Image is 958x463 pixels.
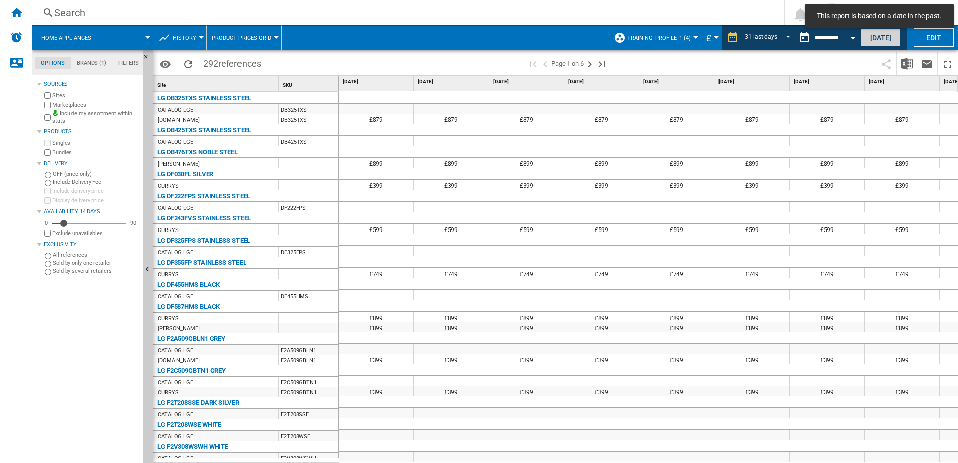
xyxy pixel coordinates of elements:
div: £899 [714,322,789,332]
label: Bundles [52,149,139,156]
span: This report is based on a date in the past. [814,11,945,21]
div: Product prices grid [212,25,276,50]
div: [DATE] [491,76,564,88]
input: Bundles [44,149,51,156]
div: LG DB476TXS NOBLE STEEL [157,146,238,158]
span: Training_Profile_1 (4) [627,35,691,41]
div: [DATE] [641,76,714,88]
div: CATALOG LGE [158,248,193,258]
span: SKU [283,82,292,88]
div: £399 [489,386,564,396]
div: £899 [564,322,639,332]
div: Delivery [44,160,139,168]
div: £899 [865,158,939,168]
div: £879 [865,114,939,124]
span: [DATE] [869,78,937,85]
div: [DATE] [341,76,413,88]
div: Products [44,128,139,136]
div: DB325TXS [279,104,338,114]
button: £ [706,25,716,50]
div: £749 [639,268,714,278]
span: History [173,35,196,41]
div: LG DF355FP STAINLESS STEEL [157,257,246,269]
div: [DATE] [867,76,939,88]
div: £899 [865,322,939,332]
div: [PERSON_NAME] [158,324,200,334]
button: Next page [584,52,596,75]
span: [DATE] [643,78,712,85]
div: £399 [489,354,564,364]
div: £899 [339,322,413,332]
div: £399 [414,386,489,396]
md-menu: Currency [701,25,722,50]
input: Singles [44,140,51,146]
div: CURRYS [158,181,178,191]
div: F2C509GBTN1 [279,387,338,397]
button: [DATE] [861,28,901,47]
span: Product prices grid [212,35,271,41]
div: F2C509GBTN1 [279,377,338,387]
div: £399 [865,354,939,364]
div: £399 [339,354,413,364]
div: £599 [639,224,714,234]
div: History [158,25,201,50]
div: CATALOG LGE [158,137,193,147]
div: Search [54,6,758,20]
div: £879 [339,114,413,124]
div: Availability 14 Days [44,208,139,216]
span: £ [706,33,711,43]
span: Home appliances [41,35,91,41]
input: Include delivery price [44,188,51,194]
label: Include my assortment within stats [52,110,139,125]
div: £899 [790,312,864,322]
div: LG DF222FPS STAINLESS STEEL [157,190,250,202]
div: £899 [414,322,489,332]
div: LG F2T208SSE DARK SILVER [157,397,239,409]
label: Singles [52,139,139,147]
span: [DATE] [418,78,487,85]
div: Sort None [281,76,338,91]
button: Edit [914,28,954,47]
div: £599 [865,224,939,234]
div: £399 [714,354,789,364]
div: £599 [714,224,789,234]
input: Display delivery price [44,197,51,204]
div: £399 [414,180,489,190]
div: F2A509GBLN1 [279,345,338,355]
input: Sold by only one retailer [45,261,51,267]
div: Sort None [155,76,278,91]
div: CURRYS [158,270,178,280]
input: All references [45,253,51,259]
div: £899 [714,312,789,322]
div: LG DB425TXS STAINLESS STEEL [157,124,251,136]
div: £399 [865,180,939,190]
div: 0 [42,219,50,227]
button: Open calendar [844,27,862,45]
md-slider: Availability [52,218,126,228]
img: excel-24x24.png [901,58,913,70]
div: LG DF587HMS BLACK [157,301,220,313]
span: [DATE] [343,78,411,85]
span: [DATE] [568,78,637,85]
button: Hide [143,50,155,68]
div: LG DF455HMS BLACK [157,279,220,291]
div: [DATE] [792,76,864,88]
div: £399 [790,180,864,190]
button: Options [155,55,175,73]
button: Reload [178,52,198,75]
div: CATALOG LGE [158,432,193,442]
input: Include my assortment within stats [44,111,51,124]
span: 292 [198,52,266,73]
input: Sites [44,92,51,99]
label: Display delivery price [52,197,139,204]
button: Last page [596,52,608,75]
div: 90 [128,219,139,227]
md-tab-item: Brands (1) [71,57,112,69]
button: Download in Excel [897,52,917,75]
button: >Previous page [539,52,551,75]
label: All references [53,251,139,259]
div: DF222FPS [279,202,338,212]
div: £399 [865,386,939,396]
div: £899 [339,312,413,322]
